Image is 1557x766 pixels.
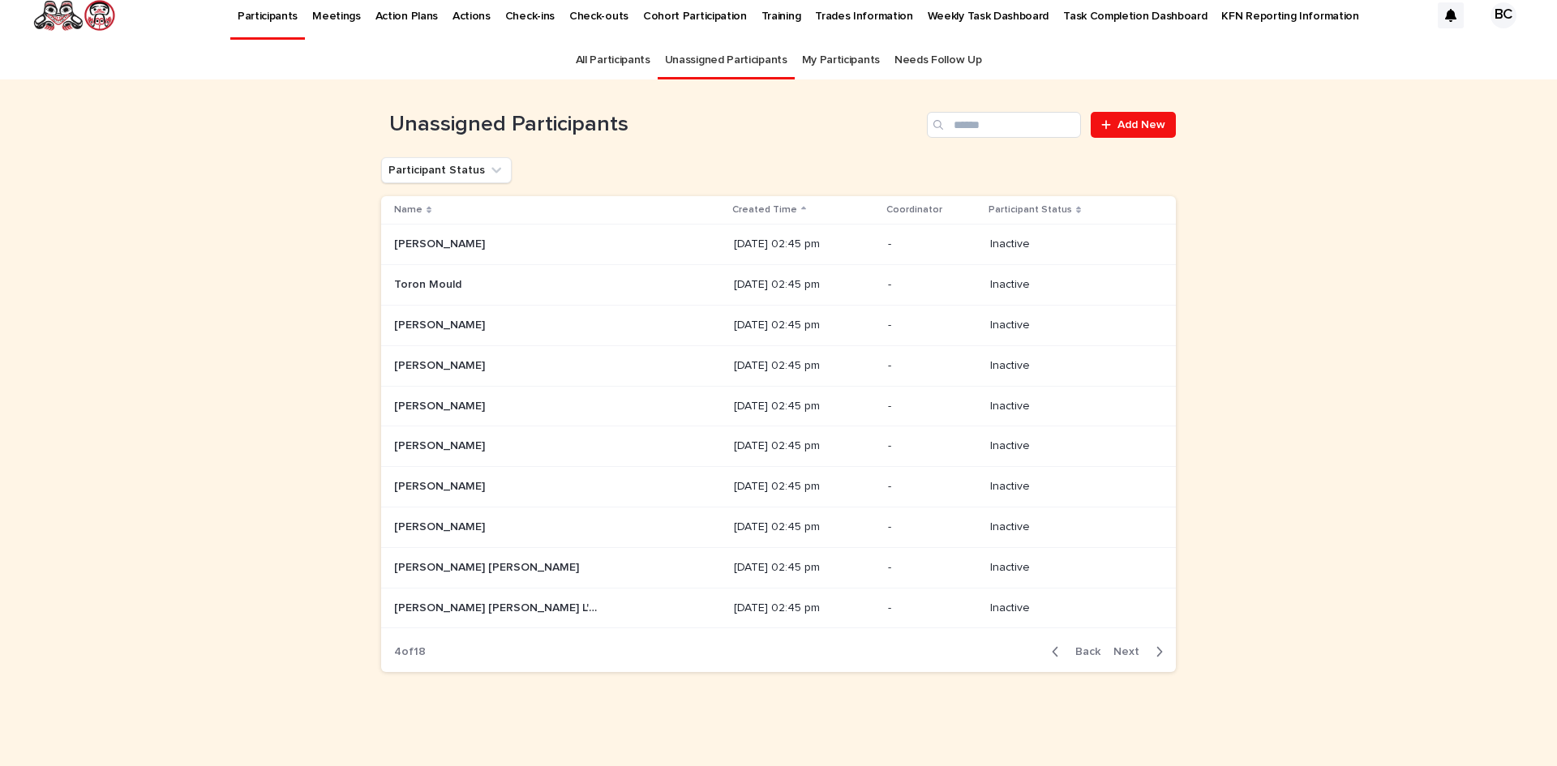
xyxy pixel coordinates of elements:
tr: Toron MouldToron Mould [DATE] 02:45 pm-Inactive [381,265,1176,306]
p: Coordinator [886,201,942,219]
p: Toron Mould [394,275,465,292]
tr: [PERSON_NAME] [PERSON_NAME] L'Heureux[PERSON_NAME] [PERSON_NAME] L'Heureux [DATE] 02:45 pm-Inactive [381,588,1176,628]
button: Participant Status [381,157,512,183]
span: Back [1066,646,1100,657]
p: - [888,319,977,332]
p: Inactive [990,601,1150,615]
p: Created Time [732,201,797,219]
input: Search [927,112,1081,138]
div: BC [1491,2,1516,28]
p: [DATE] 02:45 pm [734,238,875,251]
p: [DATE] 02:45 pm [734,278,875,292]
p: [PERSON_NAME] [394,436,488,453]
p: [DATE] 02:45 pm [734,561,875,575]
p: Inactive [990,319,1150,332]
p: [DATE] 02:45 pm [734,359,875,373]
p: [DATE] 02:45 pm [734,439,875,453]
p: [DATE] 02:45 pm [734,319,875,332]
p: - [888,561,977,575]
p: - [888,400,977,413]
tr: [PERSON_NAME][PERSON_NAME] [DATE] 02:45 pm-Inactive [381,507,1176,547]
p: Inactive [990,520,1150,534]
tr: [PERSON_NAME] [PERSON_NAME][PERSON_NAME] [PERSON_NAME] [DATE] 02:45 pm-Inactive [381,547,1176,588]
button: Back [1039,644,1107,659]
p: [DATE] 02:45 pm [734,480,875,494]
span: Next [1113,646,1149,657]
p: - [888,480,977,494]
p: [DATE] 02:45 pm [734,520,875,534]
p: Inactive [990,480,1150,494]
p: Inactive [990,561,1150,575]
button: Next [1107,644,1176,659]
p: Inactive [990,359,1150,373]
p: 4 of 18 [381,632,439,672]
tr: [PERSON_NAME][PERSON_NAME] [DATE] 02:45 pm-Inactive [381,386,1176,426]
a: Add New [1091,112,1176,138]
p: Participant Status [989,201,1072,219]
p: - [888,359,977,373]
p: Inactive [990,278,1150,292]
p: [PERSON_NAME] [394,315,488,332]
a: Unassigned Participants [665,41,787,79]
a: Needs Follow Up [894,41,981,79]
tr: [PERSON_NAME][PERSON_NAME] [DATE] 02:45 pm-Inactive [381,467,1176,507]
p: [PERSON_NAME] [394,517,488,534]
a: All Participants [576,41,650,79]
p: [PERSON_NAME] [394,234,488,251]
h1: Unassigned Participants [381,112,920,138]
p: - [888,238,977,251]
p: [DATE] 02:45 pm [734,400,875,413]
a: My Participants [802,41,880,79]
tr: [PERSON_NAME][PERSON_NAME] [DATE] 02:45 pm-Inactive [381,225,1176,265]
p: [PERSON_NAME] [394,356,488,373]
p: - [888,439,977,453]
tr: [PERSON_NAME][PERSON_NAME] [DATE] 02:45 pm-Inactive [381,305,1176,345]
p: Inactive [990,439,1150,453]
span: Add New [1117,119,1165,131]
p: - [888,520,977,534]
p: Inactive [990,400,1150,413]
p: - [888,601,977,615]
tr: [PERSON_NAME][PERSON_NAME] [DATE] 02:45 pm-Inactive [381,345,1176,386]
p: Inactive [990,238,1150,251]
p: Name [394,201,422,219]
p: [PERSON_NAME] [PERSON_NAME] [394,558,582,575]
p: [PERSON_NAME] [394,396,488,413]
p: [PERSON_NAME] [394,477,488,494]
p: [PERSON_NAME] [PERSON_NAME] L'Heureux [394,598,600,615]
p: - [888,278,977,292]
p: [DATE] 02:45 pm [734,601,875,615]
tr: [PERSON_NAME][PERSON_NAME] [DATE] 02:45 pm-Inactive [381,426,1176,467]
